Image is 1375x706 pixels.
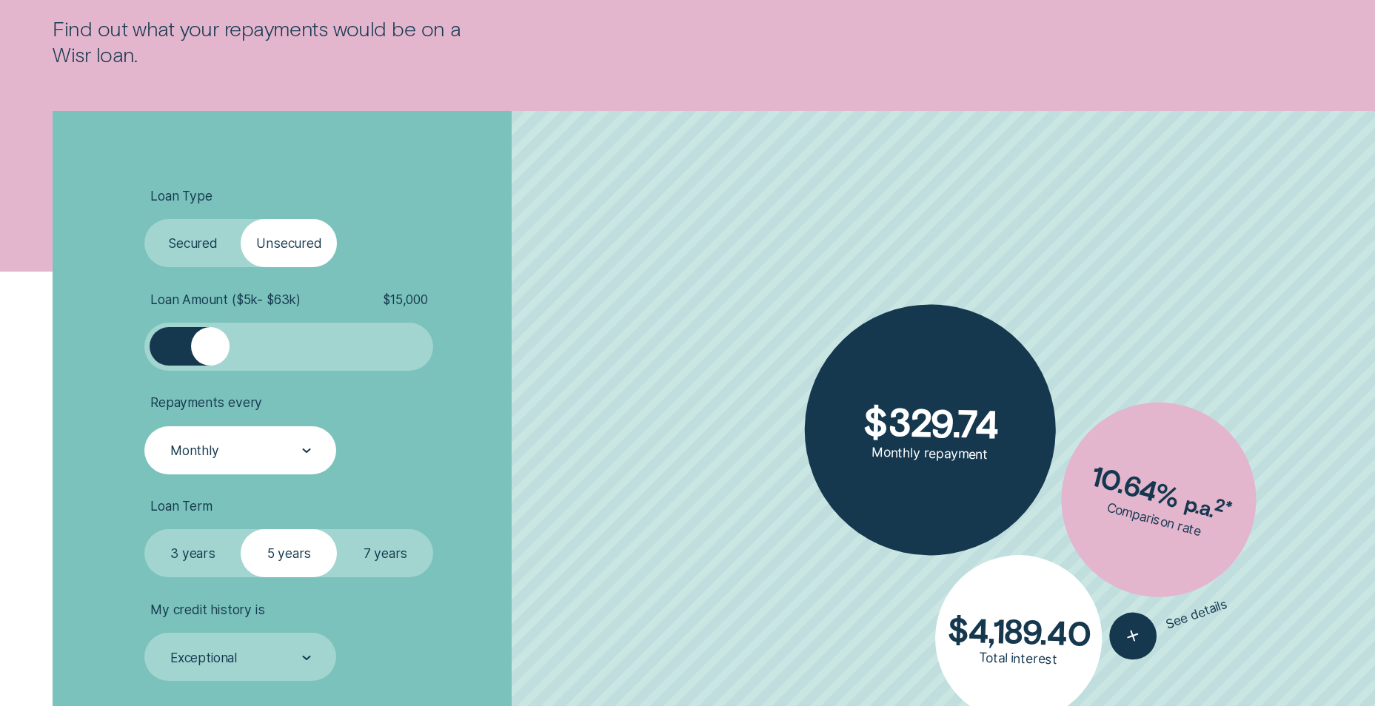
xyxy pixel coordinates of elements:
[150,498,212,514] span: Loan Term
[383,292,428,308] span: $ 15,000
[241,529,337,577] label: 5 years
[241,219,337,267] label: Unsecured
[144,529,241,577] label: 3 years
[144,219,241,267] label: Secured
[1163,596,1228,632] span: See details
[170,443,219,459] div: Monthly
[150,602,265,618] span: My credit history is
[1103,581,1234,666] button: See details
[53,16,469,67] p: Find out what your repayments would be on a Wisr loan.
[337,529,433,577] label: 7 years
[150,394,262,411] span: Repayments every
[170,650,237,666] div: Exceptional
[150,292,301,308] span: Loan Amount ( $5k - $63k )
[150,188,212,204] span: Loan Type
